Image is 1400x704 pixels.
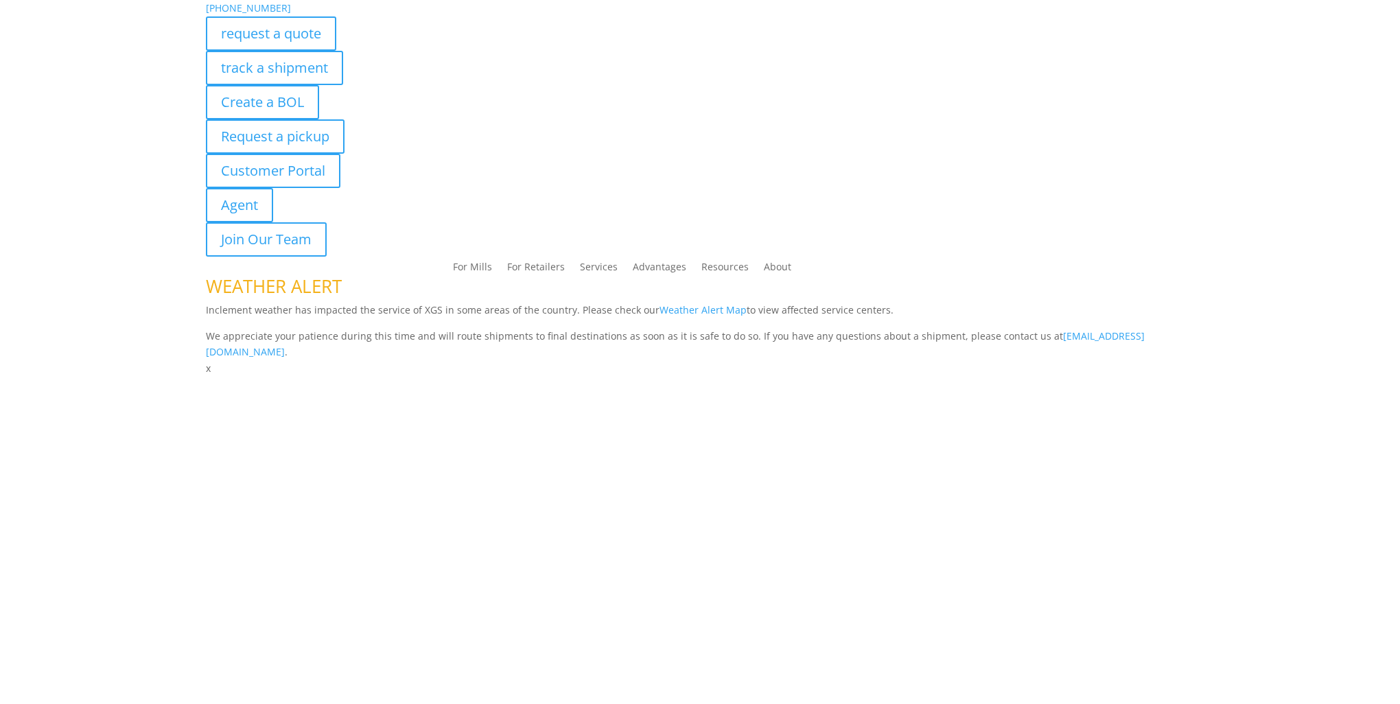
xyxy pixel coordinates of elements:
[206,16,336,51] a: request a quote
[633,262,686,277] a: Advantages
[206,154,340,188] a: Customer Portal
[206,119,345,154] a: Request a pickup
[660,303,747,316] a: Weather Alert Map
[206,274,342,298] span: WEATHER ALERT
[206,51,343,85] a: track a shipment
[764,262,791,277] a: About
[206,188,273,222] a: Agent
[701,262,749,277] a: Resources
[206,377,1194,404] h1: Contact Us
[206,85,319,119] a: Create a BOL
[206,404,1194,421] p: Complete the form below and a member of our team will be in touch within 24 hours.
[507,262,565,277] a: For Retailers
[206,222,327,257] a: Join Our Team
[206,360,1194,377] p: x
[206,1,291,14] a: [PHONE_NUMBER]
[453,262,492,277] a: For Mills
[580,262,618,277] a: Services
[206,328,1194,361] p: We appreciate your patience during this time and will route shipments to final destinations as so...
[206,302,1194,328] p: Inclement weather has impacted the service of XGS in some areas of the country. Please check our ...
